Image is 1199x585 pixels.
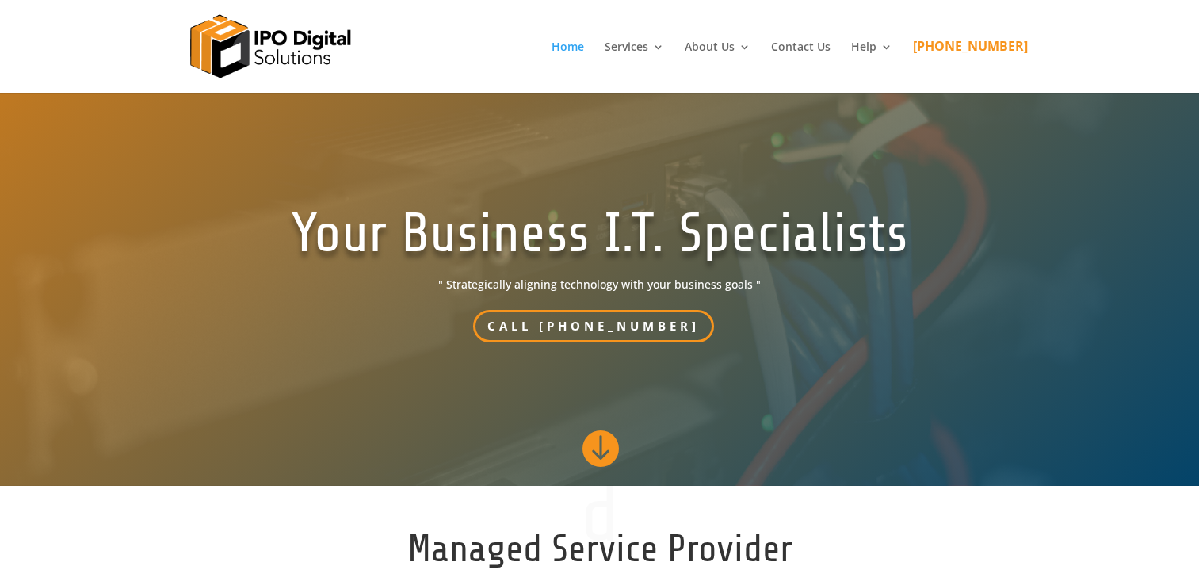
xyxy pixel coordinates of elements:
[552,41,584,93] a: Home
[291,275,909,294] span: " Strategically aligning technology with your business goals "
[913,40,1028,92] a: [PHONE_NUMBER]
[771,41,831,93] a: Contact Us
[685,41,750,93] a: About Us
[580,428,619,467] span: 
[172,523,1028,584] h2: Managed Service Provider
[172,507,1028,523] p: d
[580,428,619,470] a: 
[851,41,892,93] a: Help
[291,201,909,275] h1: Your Business I.T. Specialists
[605,41,664,93] a: Services
[473,310,714,342] a: Call [PHONE_NUMBER]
